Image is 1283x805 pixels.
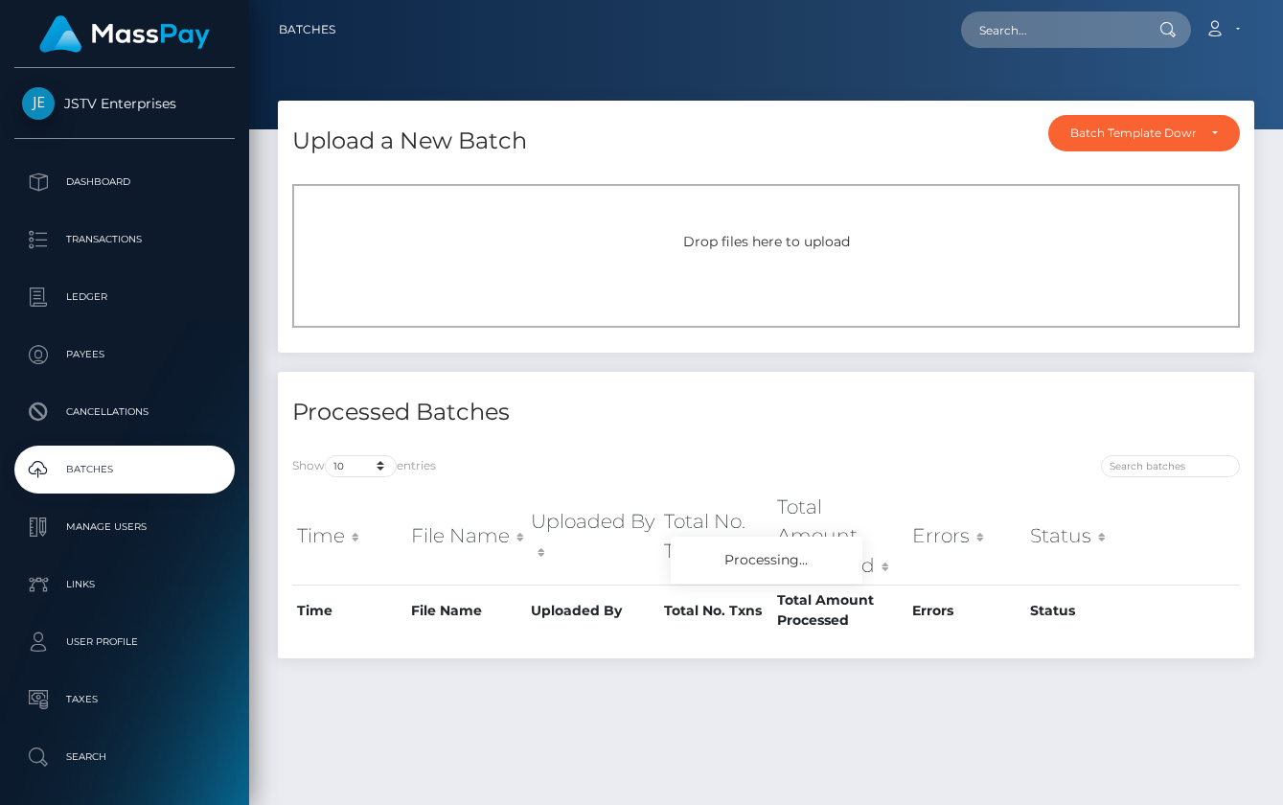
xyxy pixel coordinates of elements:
a: Manage Users [14,503,235,551]
th: Uploaded By [526,488,659,585]
input: Search... [961,11,1141,48]
button: Batch Template Download [1048,115,1240,151]
label: Show entries [292,455,436,477]
a: Batches [279,10,335,50]
a: Payees [14,331,235,379]
img: JSTV Enterprises [22,87,55,120]
a: Links [14,561,235,609]
p: Search [22,743,227,771]
img: MassPay Logo [39,15,210,53]
th: Total Amount Processed [772,488,906,585]
th: Total No. Txns [659,585,772,635]
th: Status [1025,585,1145,635]
th: File Name [406,488,526,585]
p: Payees [22,340,227,369]
a: Dashboard [14,158,235,206]
a: Ledger [14,273,235,321]
p: Taxes [22,685,227,714]
span: JSTV Enterprises [14,95,235,112]
div: Batch Template Download [1070,126,1196,141]
th: Time [292,585,406,635]
th: Errors [907,488,1025,585]
th: Uploaded By [526,585,659,635]
a: Search [14,733,235,781]
h4: Upload a New Batch [292,125,527,158]
th: Time [292,488,406,585]
a: User Profile [14,618,235,666]
th: File Name [406,585,526,635]
a: Batches [14,446,235,494]
p: Batches [22,455,227,484]
th: Total No. Txns [659,488,772,585]
p: User Profile [22,628,227,656]
h4: Processed Batches [292,396,752,429]
p: Links [22,570,227,599]
p: Transactions [22,225,227,254]
a: Transactions [14,216,235,264]
a: Taxes [14,676,235,724]
span: Drop files here to upload [683,233,850,250]
div: Processing... [671,537,862,584]
th: Status [1025,488,1145,585]
input: Search batches [1101,455,1240,477]
th: Total Amount Processed [772,585,906,635]
select: Showentries [325,455,397,477]
a: Cancellations [14,388,235,436]
p: Cancellations [22,398,227,426]
p: Manage Users [22,513,227,541]
p: Ledger [22,283,227,311]
p: Dashboard [22,168,227,196]
th: Errors [907,585,1025,635]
